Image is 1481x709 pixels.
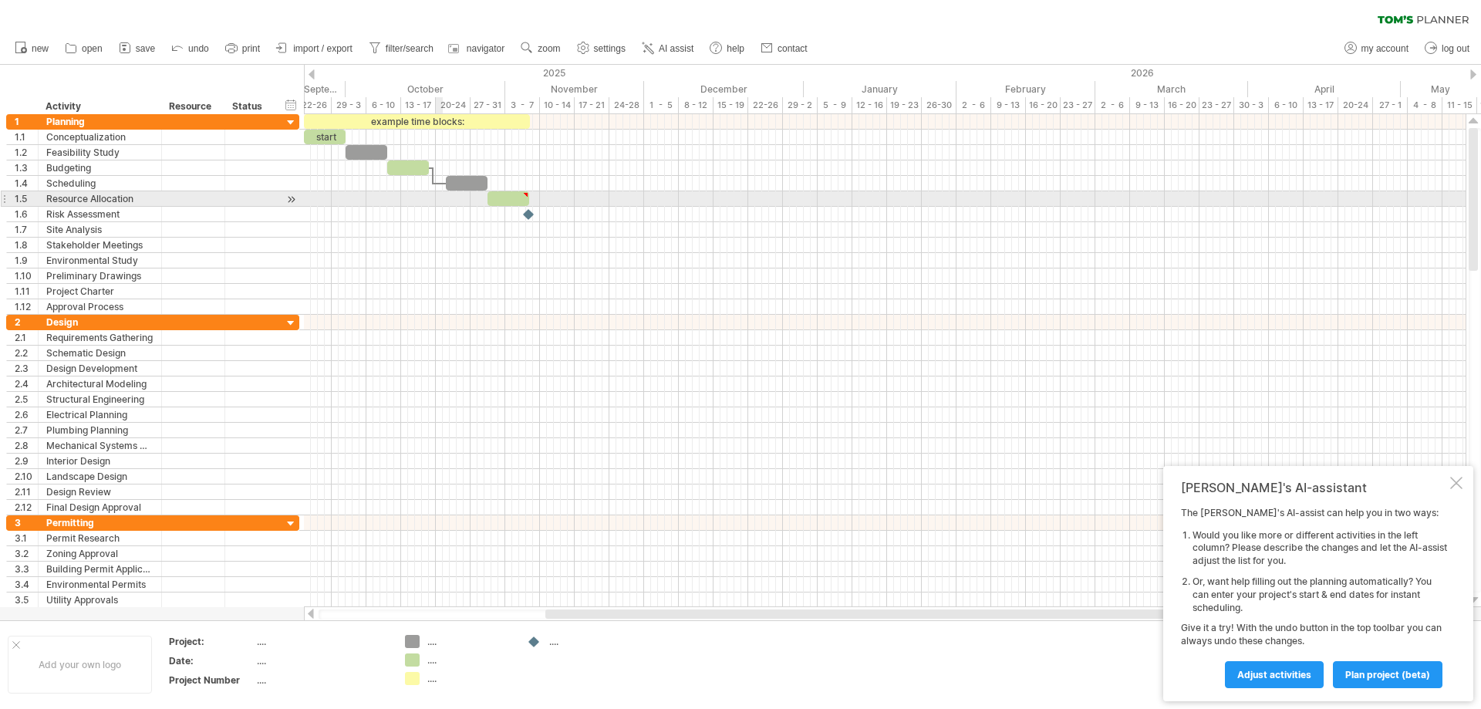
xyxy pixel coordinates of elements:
div: Planning [46,114,153,129]
div: 24-28 [609,97,644,113]
div: .... [427,672,511,685]
div: 1.9 [15,253,38,268]
div: 1.5 [15,191,38,206]
div: 2.9 [15,454,38,468]
span: AI assist [659,43,693,54]
div: .... [257,674,386,687]
div: 17 - 21 [575,97,609,113]
span: open [82,43,103,54]
div: 11 - 15 [1442,97,1477,113]
div: 1.12 [15,299,38,314]
a: contact [757,39,812,59]
div: 20-24 [1338,97,1373,113]
div: Electrical Planning [46,407,153,422]
div: Stakeholder Meetings [46,238,153,252]
div: 2.7 [15,423,38,437]
div: 22-26 [297,97,332,113]
span: my account [1361,43,1408,54]
div: Structural Engineering [46,392,153,407]
div: 3.2 [15,546,38,561]
div: 1.3 [15,160,38,175]
div: Plumbing Planning [46,423,153,437]
a: navigator [446,39,509,59]
div: Architectural Modeling [46,376,153,391]
span: Adjust activities [1237,669,1311,680]
div: 1 - 5 [644,97,679,113]
div: 9 - 13 [1130,97,1165,113]
div: 29 - 3 [332,97,366,113]
a: log out [1421,39,1474,59]
div: 22-26 [748,97,783,113]
div: Final Design Approval [46,500,153,515]
div: Interior Design [46,454,153,468]
div: 2.2 [15,346,38,360]
a: settings [573,39,630,59]
div: 2.3 [15,361,38,376]
div: 23 - 27 [1199,97,1234,113]
div: 1.6 [15,207,38,221]
div: .... [257,635,386,648]
a: undo [167,39,214,59]
span: filter/search [386,43,434,54]
div: 2 - 6 [956,97,991,113]
div: 29 - 2 [783,97,818,113]
div: 16 - 20 [1026,97,1061,113]
div: 10 - 14 [540,97,575,113]
div: .... [549,635,633,648]
div: Project Number [169,674,254,687]
div: 8 - 12 [679,97,714,113]
div: February 2026 [956,81,1095,97]
span: settings [594,43,626,54]
div: April 2026 [1248,81,1401,97]
span: log out [1442,43,1469,54]
div: [PERSON_NAME]'s AI-assistant [1181,480,1447,495]
div: Status [232,99,266,114]
div: 19 - 23 [887,97,922,113]
div: Date: [169,654,254,667]
div: 2.1 [15,330,38,345]
div: Permit Research [46,531,153,545]
div: 27 - 1 [1373,97,1408,113]
div: 15 - 19 [714,97,748,113]
a: filter/search [365,39,438,59]
div: 23 - 27 [1061,97,1095,113]
div: 2.8 [15,438,38,453]
span: zoom [538,43,560,54]
div: Preliminary Drawings [46,268,153,283]
div: 2.10 [15,469,38,484]
div: March 2026 [1095,81,1248,97]
div: Add your own logo [8,636,152,694]
div: scroll to activity [284,191,299,208]
div: start [304,130,346,144]
div: Risk Assessment [46,207,153,221]
div: 3.5 [15,593,38,607]
li: Or, want help filling out the planning automatically? You can enter your project's start & end da... [1193,576,1447,614]
div: example time blocks: [304,114,530,129]
div: Permitting [46,515,153,530]
div: 2.6 [15,407,38,422]
div: Budgeting [46,160,153,175]
div: Design Development [46,361,153,376]
div: 12 - 16 [852,97,887,113]
div: Requirements Gathering [46,330,153,345]
div: 6 - 10 [1269,97,1304,113]
div: 1.10 [15,268,38,283]
div: 2 [15,315,38,329]
span: new [32,43,49,54]
div: 13 - 17 [1304,97,1338,113]
div: Environmental Permits [46,577,153,592]
div: Resource [169,99,216,114]
div: 2.4 [15,376,38,391]
div: 6 - 10 [366,97,401,113]
div: 5 - 9 [818,97,852,113]
div: October 2025 [346,81,505,97]
div: 27 - 31 [471,97,505,113]
div: 1.4 [15,176,38,191]
div: 16 - 20 [1165,97,1199,113]
div: 30 - 3 [1234,97,1269,113]
div: Design [46,315,153,329]
div: .... [427,653,511,667]
span: plan project (beta) [1345,669,1430,680]
div: Site Analysis [46,222,153,237]
div: Resource Allocation [46,191,153,206]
